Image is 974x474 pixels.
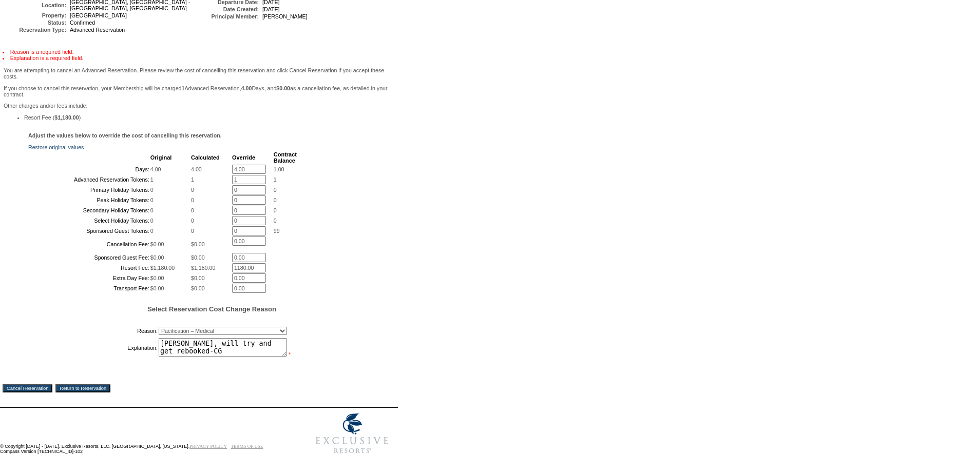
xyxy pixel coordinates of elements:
span: 0 [274,218,277,224]
b: $1,180.00 [54,114,79,121]
span: 1 [191,176,194,183]
td: Status: [5,19,66,26]
td: Sponsored Guest Tokens: [29,226,149,235]
td: Principal Member: [197,13,259,19]
li: Resort Fee ( ) [24,114,394,121]
span: 99 [274,228,280,234]
span: $0.00 [191,285,205,291]
span: Advanced Reservation [70,27,125,33]
td: Primary Holiday Tokens: [29,185,149,194]
li: Reason is a required field. [3,49,395,55]
span: 0 [274,207,277,213]
td: Reservation Type: [5,27,66,33]
span: $0.00 [150,275,164,281]
td: Extra Day Fee: [29,273,149,283]
a: TERMS OF USE [231,444,263,449]
td: Cancellation Fee: [29,236,149,252]
td: Property: [5,12,66,18]
span: 1.00 [274,166,284,172]
span: 0 [150,197,154,203]
span: 0 [191,187,194,193]
b: Original [150,154,172,161]
span: 0 [274,197,277,203]
p: You are attempting to cancel an Advanced Reservation. Please review the cost of cancelling this r... [4,67,394,80]
span: 0 [191,218,194,224]
input: Cancel Reservation [3,384,52,392]
a: Restore original values [28,144,84,150]
td: Resort Fee: [29,263,149,272]
span: 1 [150,176,154,183]
h5: Select Reservation Cost Change Reason [28,305,395,313]
span: 0 [150,207,154,213]
span: 0 [191,207,194,213]
td: Explanation: [29,338,158,358]
span: $1,180.00 [150,265,175,271]
td: Sponsored Guest Fee: [29,253,149,262]
span: $1,180.00 [191,265,215,271]
b: Override [232,154,255,161]
a: PRIVACY POLICY [189,444,227,449]
b: Calculated [191,154,220,161]
td: Peak Holiday Tokens: [29,195,149,205]
td: Days: [29,165,149,174]
span: Confirmed [70,19,95,26]
span: 4.00 [191,166,202,172]
td: Advanced Reservation Tokens: [29,175,149,184]
b: $0.00 [276,85,290,91]
span: $0.00 [191,241,205,247]
span: [GEOGRAPHIC_DATA] [70,12,127,18]
span: 0 [191,197,194,203]
span: $0.00 [150,254,164,261]
span: [DATE] [262,6,280,12]
p: If you choose to cancel this reservation, your Membership will be charged Advanced Reservation, D... [4,85,394,97]
td: Transport Fee: [29,284,149,293]
b: 4.00 [241,85,252,91]
span: 0 [274,187,277,193]
img: Exclusive Resorts [306,408,398,459]
td: Reason: [29,325,158,337]
span: Other charges and/or fees include: [4,67,394,121]
span: 4.00 [150,166,161,172]
td: Select Holiday Tokens: [29,216,149,225]
input: Return to Reservation [55,384,110,392]
span: $0.00 [150,285,164,291]
span: 0 [150,187,154,193]
span: 1 [274,176,277,183]
span: 0 [150,228,154,234]
span: 0 [150,218,154,224]
span: 0 [191,228,194,234]
b: Contract Balance [274,151,297,164]
span: $0.00 [191,275,205,281]
li: Explanation is a required field. [3,55,395,61]
td: Date Created: [197,6,259,12]
b: 1 [182,85,185,91]
b: Adjust the values below to override the cost of cancelling this reservation. [28,132,222,139]
span: [PERSON_NAME] [262,13,308,19]
td: Secondary Holiday Tokens: [29,206,149,215]
span: $0.00 [191,254,205,261]
span: $0.00 [150,241,164,247]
